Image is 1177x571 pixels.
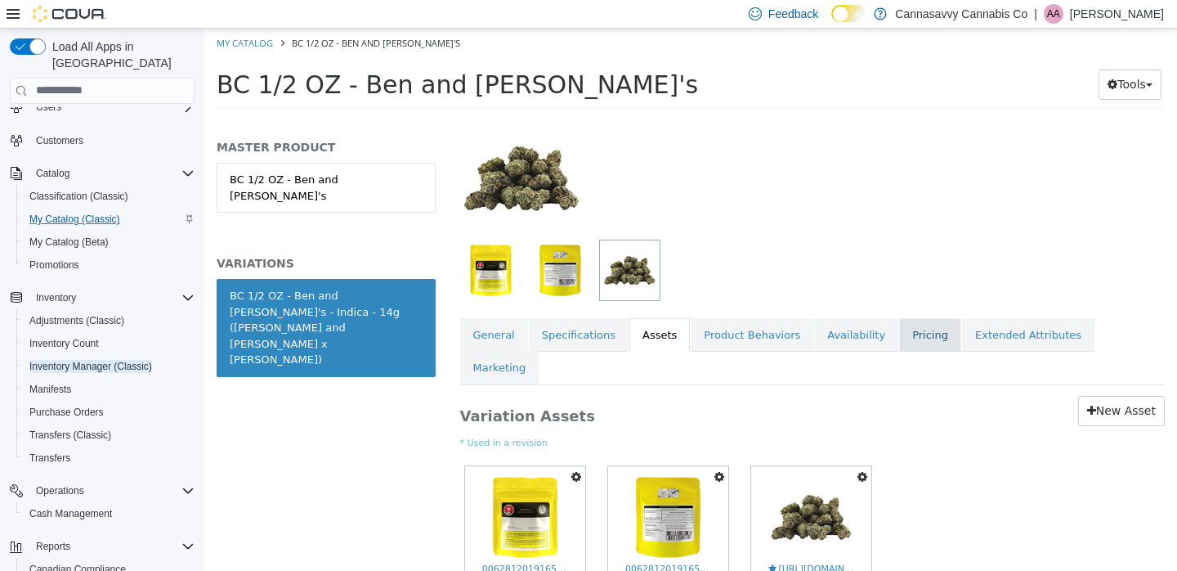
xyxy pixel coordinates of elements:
span: 00628120191653_a1c1_compress_108777.jpg [278,534,364,548]
button: Users [29,97,68,117]
p: [PERSON_NAME] [1070,4,1164,24]
button: Classification (Classic) [16,185,201,208]
button: My Catalog (Beta) [16,231,201,254]
button: Inventory Count [16,332,201,355]
span: Manifests [23,380,195,399]
span: Inventory Manager (Classic) [23,357,195,376]
a: 00628120191653_a1c1_compress_108777.jpg00628120191653_a1c1_compress_108777.jpg [261,438,381,556]
span: Promotions [29,259,79,272]
a: Promotions [23,255,86,275]
button: My Catalog (Classic) [16,208,201,231]
span: Cash Management [29,507,112,520]
a: Classification (Classic) [23,187,135,206]
img: Cova [33,6,106,22]
button: Promotions [16,254,201,277]
img: 00628120191653_a1c1_compress_108777.jpg [278,446,364,532]
a: Transfers (Classic) [23,425,118,445]
span: Inventory [36,291,76,304]
a: Specifications [324,290,424,324]
a: Product Behaviors [486,290,609,324]
button: Reports [3,535,201,558]
span: Users [29,97,195,117]
a: Inventory Manager (Classic) [23,357,159,376]
a: Manifests [23,380,78,399]
span: 00628120191653_a7c1_compress_108777.jpg [421,534,507,548]
span: Purchase Orders [23,402,195,422]
span: BC 1/2 OZ - Ben and [PERSON_NAME]'s [12,42,494,70]
span: [URL][DOMAIN_NAME] [564,534,650,548]
span: Catalog [36,167,69,180]
a: 00628120191653_a7c1_compress_108777.jpg00628120191653_a7c1_compress_108777.jpg [404,438,524,556]
img: 00628120191653_a7c1_compress_108777.jpg [421,446,507,532]
button: Manifests [16,378,201,401]
button: Catalog [3,162,201,185]
span: Inventory Count [23,334,195,353]
span: My Catalog (Classic) [29,213,120,226]
input: Dark Mode [831,5,866,22]
a: Assets [425,290,486,324]
span: Inventory [29,288,195,308]
a: My Catalog [12,8,69,20]
a: Pricing [695,290,757,324]
span: Reports [36,540,70,553]
span: AA [1047,4,1060,24]
span: Adjustments (Classic) [29,314,124,327]
span: Manifests [29,383,71,396]
button: Inventory [3,286,201,309]
span: Load All Apps in [GEOGRAPHIC_DATA] [46,38,195,71]
a: My Catalog (Classic) [23,209,127,229]
span: Operations [36,484,84,497]
span: Transfers [23,448,195,468]
button: Operations [3,479,201,502]
a: Marketing [256,322,335,357]
a: Adjustments (Classic) [23,311,131,330]
span: Customers [36,134,83,147]
button: Cash Management [16,502,201,525]
span: Transfers (Classic) [23,425,195,445]
span: Users [36,101,61,114]
span: Promotions [23,255,195,275]
span: Catalog [29,164,195,183]
a: My Catalog (Beta) [23,232,115,252]
button: Adjustments (Classic) [16,309,201,332]
div: Andrew Almeida [1044,4,1063,24]
span: Customers [29,130,195,151]
a: Extended Attributes [758,290,890,324]
img: https://ams.iqmetrix.net/images/2dd8b8e7-4b65-48dd-b2ed-a9f566e1e4ab [564,446,650,532]
h3: Variation Assets [256,367,665,398]
a: Cash Management [23,504,119,524]
span: Inventory Manager (Classic) [29,360,152,373]
span: Transfers (Classic) [29,429,111,442]
div: BC 1/2 OZ - Ben and [PERSON_NAME]'s - Indica - 14g ([PERSON_NAME] and [PERSON_NAME] x [PERSON_NAME]) [25,259,218,339]
button: Inventory [29,288,83,308]
a: General [256,290,324,324]
button: Users [3,96,201,119]
button: Transfers [16,447,201,470]
button: Transfers (Classic) [16,424,201,447]
button: Inventory Manager (Classic) [16,355,201,378]
span: Adjustments (Classic) [23,311,195,330]
button: Catalog [29,164,76,183]
span: BC 1/2 OZ - Ben and [PERSON_NAME]'s [87,8,256,20]
a: Transfers [23,448,77,468]
a: Availability [610,290,694,324]
span: Operations [29,481,195,501]
img: 150 [256,88,378,211]
button: Customers [3,128,201,152]
span: Classification (Classic) [23,187,195,206]
p: Cannasavvy Cannabis Co [895,4,1027,24]
span: Purchase Orders [29,406,104,419]
a: https://ams.iqmetrix.net/images/2dd8b8e7-4b65-48dd-b2ed-a9f566e1e4ab[URL][DOMAIN_NAME] [547,438,667,556]
span: My Catalog (Beta) [23,232,195,252]
h5: MASTER PRODUCT [12,111,231,126]
span: Reports [29,537,195,556]
a: BC 1/2 OZ - Ben and [PERSON_NAME]'s [12,134,231,184]
p: | [1034,4,1037,24]
a: New Asset [874,367,960,398]
span: My Catalog (Beta) [29,236,109,249]
button: Reports [29,537,77,556]
button: Operations [29,481,91,501]
span: Inventory Count [29,337,99,350]
span: My Catalog (Classic) [23,209,195,229]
